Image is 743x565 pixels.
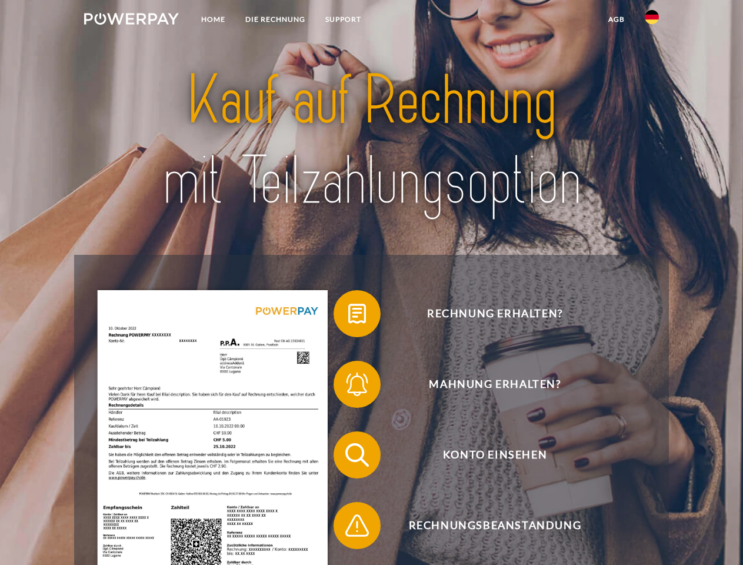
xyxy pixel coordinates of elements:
img: qb_bill.svg [342,299,372,328]
img: de [645,10,659,24]
a: Home [191,9,235,30]
img: title-powerpay_de.svg [112,56,631,225]
img: qb_bell.svg [342,370,372,399]
img: logo-powerpay-white.svg [84,13,179,25]
span: Mahnung erhalten? [351,361,639,408]
span: Rechnungsbeanstandung [351,502,639,549]
button: Mahnung erhalten? [334,361,639,408]
a: SUPPORT [315,9,371,30]
img: qb_search.svg [342,440,372,470]
img: qb_warning.svg [342,511,372,540]
button: Rechnungsbeanstandung [334,502,639,549]
a: agb [598,9,635,30]
span: Konto einsehen [351,431,639,478]
a: DIE RECHNUNG [235,9,315,30]
span: Rechnung erhalten? [351,290,639,337]
button: Rechnung erhalten? [334,290,639,337]
button: Konto einsehen [334,431,639,478]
